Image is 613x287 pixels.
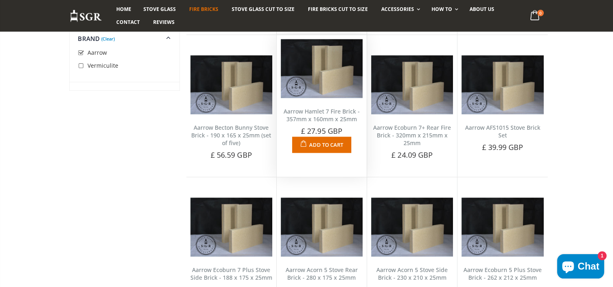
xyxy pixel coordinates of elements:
img: Aarrow Ecoburn 7 Plus Stove Side Brick [190,197,272,257]
a: Home [110,3,137,16]
img: Aarrow Ecoburn 5 Plus Stove Brick [461,197,543,257]
span: Stove Glass [143,6,176,13]
span: Brand [78,34,100,43]
img: Aarrow Ecoburn 7+ Rear Fire Brick [371,55,453,114]
span: How To [431,6,452,13]
span: Fire Bricks Cut To Size [308,6,367,13]
a: Reviews [147,16,181,29]
img: Stove Glass Replacement [70,9,102,23]
span: Fire Bricks [189,6,218,13]
img: Aarrow Acorn 5 Stove Side Brick [371,197,453,257]
a: Fire Bricks [183,3,224,16]
a: Aarrow Becton Bunny Stove Brick - 190 x 165 x 25mm (set of five) [191,124,271,147]
img: Aarrow Acorn 5 Stove Rear Brick [281,197,363,257]
span: £ 24.09 GBP [391,150,433,160]
span: Vermiculite [88,62,118,69]
span: Home [116,6,131,13]
span: Accessories [381,6,414,13]
span: 0 [537,10,544,16]
span: About us [470,6,494,13]
span: Contact [116,19,140,26]
a: Aarrow Ecoburn 7 Plus Stove Side Brick - 188 x 175 x 25mm [190,266,272,281]
span: Aarrow [88,49,107,56]
a: Accessories [375,3,424,16]
a: (Clear) [101,38,115,40]
span: £ 56.59 GBP [211,150,252,160]
a: Fire Bricks Cut To Size [302,3,374,16]
a: Aarrow Acorn 5 Stove Side Brick - 230 x 210 x 25mm [376,266,448,281]
span: £ 39.99 GBP [482,142,523,152]
img: Aarrow AFS1015 Stove Brick Set [190,55,272,114]
a: Contact [110,16,146,29]
a: Stove Glass Cut To Size [226,3,301,16]
a: Aarrow Ecoburn 7+ Rear Fire Brick - 320mm x 215mm x 25mm [373,124,451,147]
img: Aarrow Hamlet 7 Fire Brick - 357mm x 160mm x 25mm [281,39,363,98]
a: Aarrow Hamlet 7 Fire Brick - 357mm x 160mm x 25mm [284,107,360,123]
a: Stove Glass [137,3,182,16]
a: How To [425,3,462,16]
a: Aarrow Ecoburn 5 Plus Stove Brick - 262 x 212 x 25mm [463,266,542,281]
span: Reviews [153,19,175,26]
span: Add to Cart [309,141,343,148]
a: About us [463,3,500,16]
a: Aarrow AFS1015 Stove Brick Set [465,124,540,139]
button: Add to Cart [292,137,351,153]
a: 0 [527,8,543,24]
inbox-online-store-chat: Shopify online store chat [555,254,607,281]
span: Stove Glass Cut To Size [232,6,295,13]
span: £ 27.95 GBP [301,126,342,136]
img: Aarrow AFS1015 Stove Brick Set [461,55,543,114]
a: Aarrow Acorn 5 Stove Rear Brick - 280 x 175 x 25mm [286,266,358,281]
